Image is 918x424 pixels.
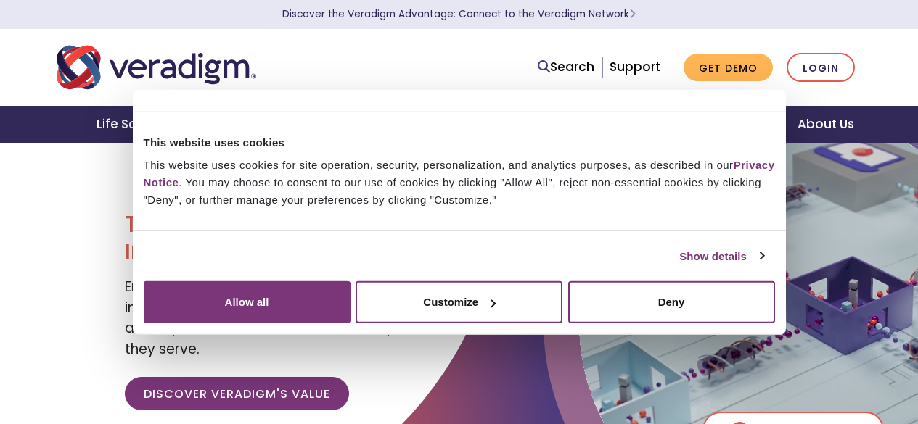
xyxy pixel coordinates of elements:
div: This website uses cookies [144,133,775,151]
a: Privacy Notice [144,159,775,188]
a: Discover the Veradigm Advantage: Connect to the Veradigm NetworkLearn More [282,7,636,21]
button: Deny [568,281,775,323]
img: Veradigm logo [57,43,256,91]
span: Empowering our clients with trusted data, insights, and solutions to help reduce costs and improv... [125,277,444,359]
a: Get Demo [684,54,773,82]
a: About Us [780,106,872,143]
a: Search [538,57,594,77]
a: Login [787,53,855,83]
button: Customize [356,281,562,323]
a: Support [610,58,660,75]
button: Allow all [144,281,351,323]
span: Learn More [629,7,636,21]
a: Discover Veradigm's Value [125,377,349,410]
h1: Transforming Health, Insightfully® [125,210,448,266]
a: Show details [679,247,763,265]
div: This website uses cookies for site operation, security, personalization, and analytics purposes, ... [144,157,775,209]
a: Life Sciences [79,106,200,143]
